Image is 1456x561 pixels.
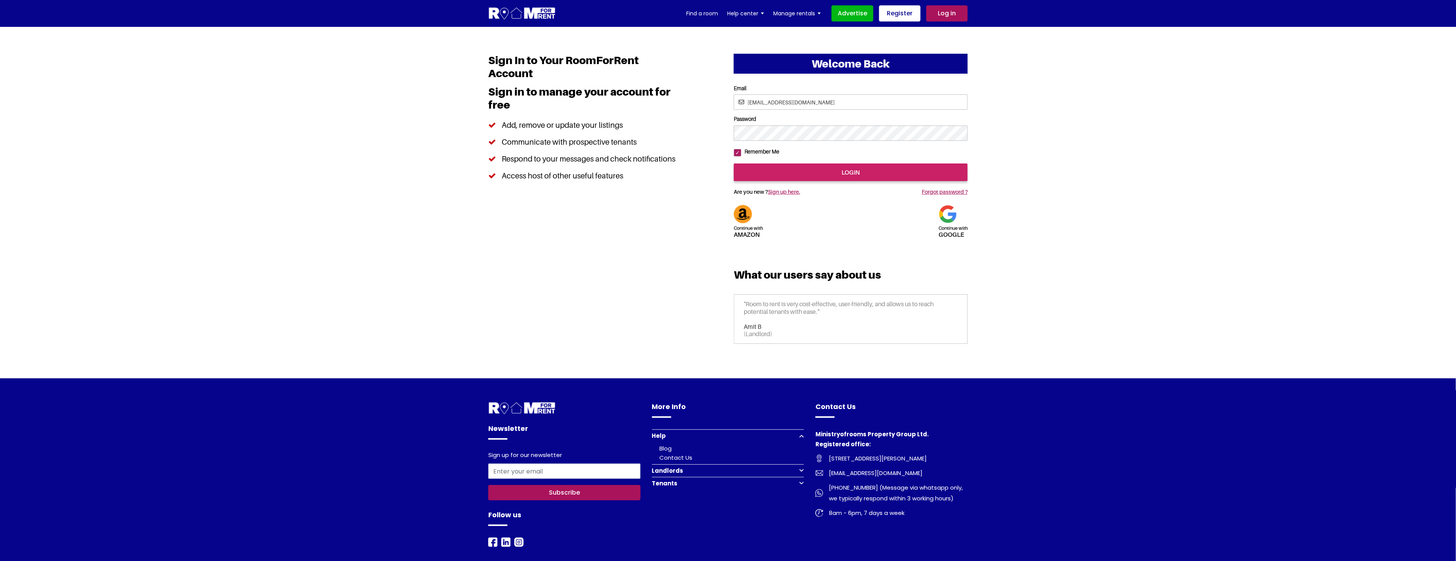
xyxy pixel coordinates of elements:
[488,538,497,547] img: Room For Rent
[488,85,681,117] h3: Sign in to manage your account for free
[922,188,968,195] a: Forgot password ?
[832,5,873,21] a: Advertise
[514,538,524,547] img: Room For Rent
[823,482,968,504] span: [PHONE_NUMBER] (Message via whatsapp only, we typically respond within 3 working hours)
[686,8,718,19] a: Find a room
[744,323,958,330] h6: Amit B
[727,8,764,19] a: Help center
[652,401,804,418] h4: More Info
[926,5,968,21] a: Log in
[488,485,641,500] button: Subscribe
[744,300,958,323] p: "Room to rent is very cost-effective, user-friendly, and allows us to reach potential tenants wit...
[660,444,672,452] a: Blog
[488,464,641,479] input: Enter your email
[741,148,779,155] label: Remember Me
[488,7,556,21] img: Logo for Room for Rent, featuring a welcoming design with a house icon and modern typography
[652,477,804,490] button: Tenants
[734,116,968,122] label: Password
[488,452,562,460] label: Sign up for our newsletter
[768,188,800,195] a: Sign up here.
[815,468,968,478] a: [EMAIL_ADDRESS][DOMAIN_NAME]
[488,510,641,526] h4: Follow us
[652,464,804,477] button: Landlords
[815,509,823,517] img: Room For Rent
[815,489,823,497] img: Room For Rent
[815,508,968,518] a: 8am - 6pm, 7 days a week
[815,453,968,464] a: [STREET_ADDRESS][PERSON_NAME]
[734,85,968,92] label: Email
[488,134,681,150] li: Communicate with prospective tenants
[514,538,524,546] a: Instagram
[488,117,681,134] li: Add, remove or update your listings
[815,401,968,418] h4: Contact Us
[734,210,763,238] a: Continue withAmazon
[734,54,968,74] h2: Welcome Back
[815,482,968,504] a: [PHONE_NUMBER] (Message via whatsapp only, we typically respond within 3 working hours)
[823,468,922,478] span: [EMAIL_ADDRESS][DOMAIN_NAME]
[488,167,681,184] li: Access host of other useful features
[823,453,927,464] span: [STREET_ADDRESS][PERSON_NAME]
[734,268,968,287] h3: What our users say about us
[773,8,821,19] a: Manage rentals
[488,150,681,167] li: Respond to your messages and check notifications
[815,455,823,462] img: Room For Rent
[734,181,865,199] h5: Are you new ?
[501,538,511,546] a: LinkedIn
[815,469,823,477] img: Room For Rent
[660,454,693,462] a: Contact Us
[734,94,968,110] input: Email
[488,423,641,440] h4: Newsletter
[488,538,497,546] a: Facebook
[939,223,968,238] h5: google
[815,429,968,453] h4: Ministryofrooms Property Group Ltd. Registered office:
[939,225,968,231] span: Continue with
[734,223,763,238] h5: Amazon
[488,54,681,85] h1: Sign In to Your RoomForRent Account
[879,5,921,21] a: Register
[734,225,763,231] span: Continue with
[488,401,556,416] img: Room For Rent
[501,538,511,547] img: Room For Rent
[734,163,968,181] input: login
[652,429,804,442] button: Help
[734,205,752,223] img: Amazon
[823,508,904,518] span: 8am - 6pm, 7 days a week
[939,210,968,238] a: Continue withgoogle
[939,205,957,223] img: Google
